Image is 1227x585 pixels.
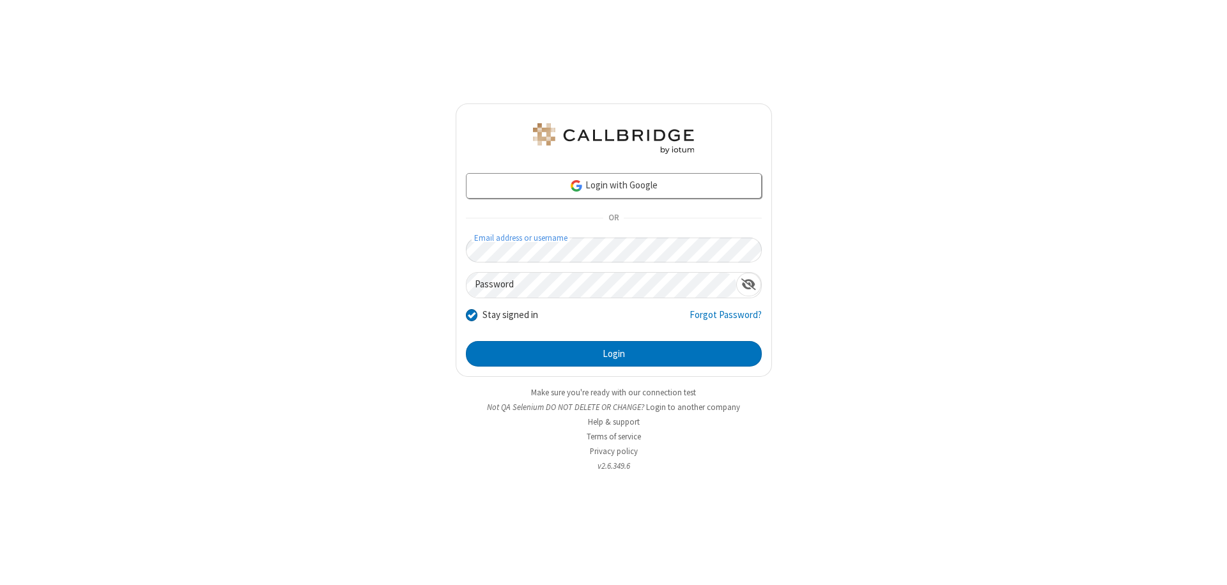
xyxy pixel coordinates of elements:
button: Login to another company [646,401,740,413]
span: OR [603,209,624,227]
a: Forgot Password? [690,308,762,332]
a: Privacy policy [590,446,638,457]
img: google-icon.png [569,179,583,193]
button: Login [466,341,762,367]
input: Password [467,273,736,298]
img: QA Selenium DO NOT DELETE OR CHANGE [530,123,697,154]
label: Stay signed in [482,308,538,323]
div: Show password [736,273,761,296]
a: Login with Google [466,173,762,199]
li: v2.6.349.6 [456,460,772,472]
a: Help & support [588,416,640,427]
a: Terms of service [587,431,641,442]
input: Email address or username [466,238,762,262]
li: Not QA Selenium DO NOT DELETE OR CHANGE? [456,401,772,413]
a: Make sure you're ready with our connection test [531,387,696,398]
